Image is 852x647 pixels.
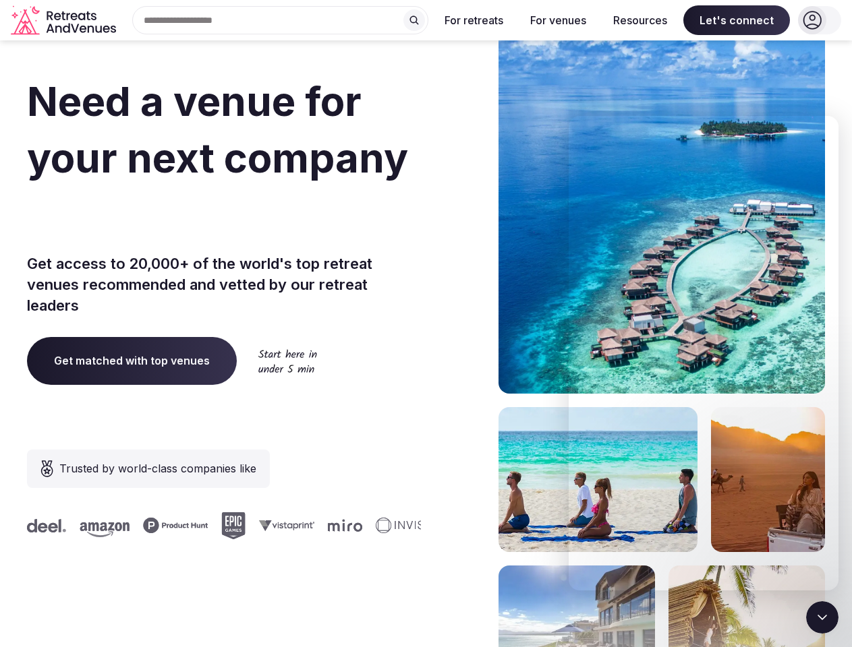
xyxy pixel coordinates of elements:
span: Need a venue for your next company [27,77,408,182]
button: Resources [602,5,678,35]
span: Trusted by world-class companies like [59,460,256,476]
a: Get matched with top venues [27,337,237,384]
svg: Miro company logo [302,519,337,532]
button: For retreats [434,5,514,35]
svg: Vistaprint company logo [233,520,289,531]
svg: Retreats and Venues company logo [11,5,119,36]
iframe: Intercom live chat [569,116,839,590]
button: For venues [519,5,597,35]
svg: Invisible company logo [350,518,424,534]
svg: Epic Games company logo [196,512,220,539]
iframe: Intercom live chat [806,601,839,634]
svg: Deel company logo [1,519,40,532]
p: Get access to 20,000+ of the world's top retreat venues recommended and vetted by our retreat lea... [27,253,421,315]
a: Visit the homepage [11,5,119,36]
span: Let's connect [683,5,790,35]
img: Start here in under 5 min [258,349,317,373]
img: yoga on tropical beach [499,407,698,552]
